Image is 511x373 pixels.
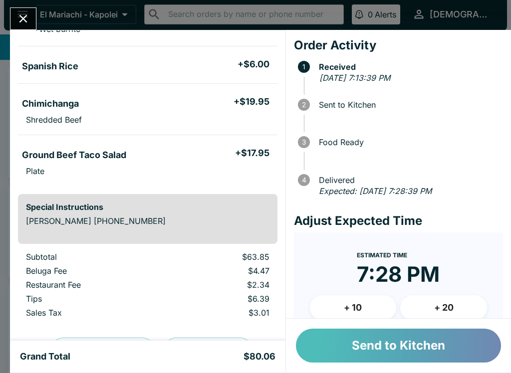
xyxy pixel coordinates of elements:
[357,251,407,259] span: Estimated Time
[20,351,70,363] h5: Grand Total
[400,295,487,320] button: + 20
[171,252,269,262] p: $63.85
[26,266,155,276] p: Beluga Fee
[314,100,503,109] span: Sent to Kitchen
[26,166,44,176] p: Plate
[235,147,269,159] h5: + $17.95
[18,252,277,322] table: orders table
[50,338,155,364] button: Preview Receipt
[238,58,269,70] h5: + $6.00
[319,186,432,196] em: Expected: [DATE] 7:28:39 PM
[26,202,269,212] h6: Special Instructions
[294,38,503,53] h4: Order Activity
[171,308,269,318] p: $3.01
[26,252,155,262] p: Subtotal
[171,266,269,276] p: $4.47
[357,261,440,287] time: 7:28 PM
[22,60,78,72] h5: Spanish Rice
[10,8,36,29] button: Close
[244,351,275,363] h5: $80.06
[314,62,503,71] span: Received
[296,329,501,363] button: Send to Kitchen
[319,73,390,83] em: [DATE] 7:13:39 PM
[26,280,155,290] p: Restaurant Fee
[234,96,269,108] h5: + $19.95
[294,213,503,228] h4: Adjust Expected Time
[314,138,503,147] span: Food Ready
[302,63,305,71] text: 1
[302,101,306,109] text: 2
[26,308,155,318] p: Sales Tax
[171,280,269,290] p: $2.34
[163,338,253,364] button: Print Receipt
[26,294,155,304] p: Tips
[302,138,306,146] text: 3
[22,149,126,161] h5: Ground Beef Taco Salad
[26,216,269,226] p: [PERSON_NAME] [PHONE_NUMBER]
[171,294,269,304] p: $6.39
[310,295,397,320] button: + 10
[26,115,82,125] p: Shredded Beef
[22,98,79,110] h5: Chimichanga
[301,176,306,184] text: 4
[314,176,503,185] span: Delivered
